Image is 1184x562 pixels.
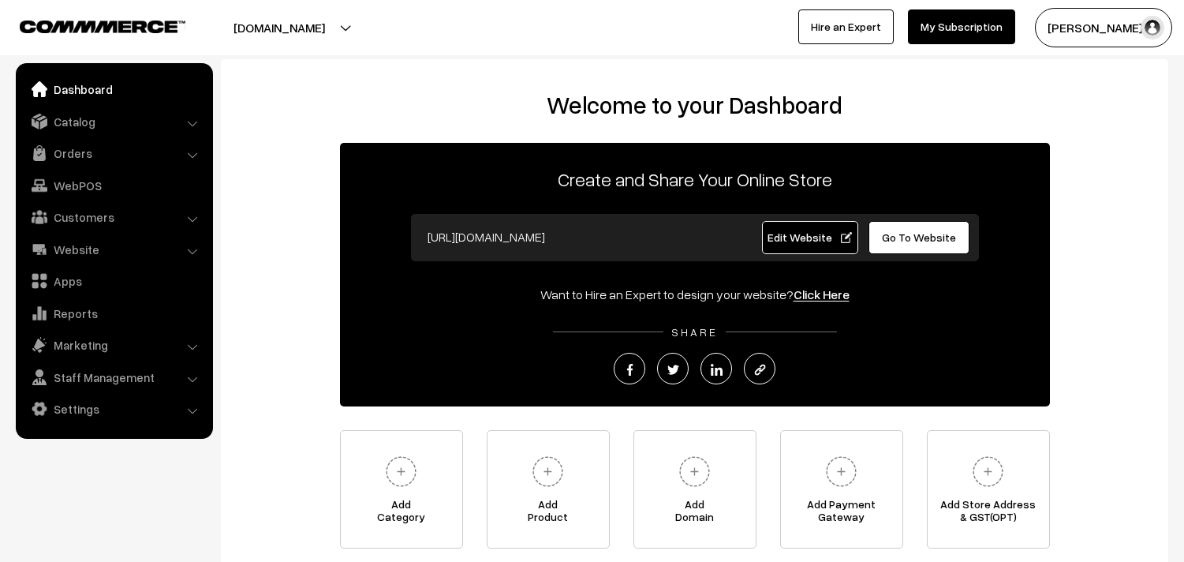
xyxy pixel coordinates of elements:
a: AddProduct [487,430,610,549]
img: plus.svg [966,450,1010,493]
img: COMMMERCE [20,21,185,32]
a: Add Store Address& GST(OPT) [927,430,1050,549]
span: Add Payment Gateway [781,498,902,530]
span: Add Product [487,498,609,530]
span: Go To Website [882,230,956,244]
img: plus.svg [673,450,716,493]
a: Hire an Expert [798,9,894,44]
a: Click Here [794,287,850,302]
a: Customers [20,203,207,231]
span: Add Category [341,498,462,530]
a: AddCategory [340,430,463,549]
p: Create and Share Your Online Store [340,165,1050,193]
button: [DOMAIN_NAME] [178,8,380,47]
span: Edit Website [768,230,852,244]
img: user [1141,16,1164,39]
a: Staff Management [20,363,207,392]
a: Reports [20,299,207,328]
a: Orders [20,139,207,167]
img: plus.svg [820,450,863,493]
span: Add Store Address & GST(OPT) [928,498,1049,530]
h2: Welcome to your Dashboard [237,91,1152,119]
a: Marketing [20,331,207,359]
a: Apps [20,267,207,295]
div: Want to Hire an Expert to design your website? [340,285,1050,304]
a: Dashboard [20,75,207,103]
a: My Subscription [908,9,1015,44]
img: plus.svg [379,450,423,493]
a: Settings [20,395,207,423]
button: [PERSON_NAME] s… [1035,8,1172,47]
a: AddDomain [633,430,756,549]
span: Add Domain [634,498,756,530]
span: SHARE [663,325,726,339]
a: WebPOS [20,171,207,200]
img: plus.svg [526,450,570,493]
a: Go To Website [868,221,970,254]
a: Website [20,235,207,264]
a: Add PaymentGateway [780,430,903,549]
a: COMMMERCE [20,16,158,35]
a: Catalog [20,107,207,136]
a: Edit Website [762,221,858,254]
